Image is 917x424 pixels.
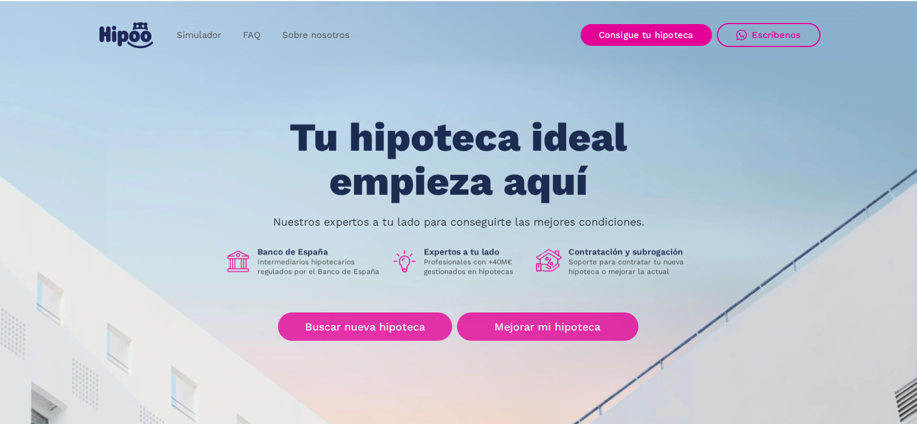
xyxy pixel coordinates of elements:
a: FAQ [232,24,271,47]
p: Nuestros expertos a tu lado para conseguirte las mejores condiciones. [273,217,644,227]
h1: Banco de España [257,247,382,258]
a: Simulador [166,24,232,47]
p: Soporte para contratar tu nueva hipoteca o mejorar la actual [569,258,693,277]
a: Sobre nosotros [271,24,361,47]
h1: Contratación y subrogación [569,247,693,258]
a: Mejorar mi hipoteca [457,312,638,341]
a: Consigue tu hipoteca [581,24,712,46]
a: home [97,17,156,53]
div: Escríbenos [752,30,801,40]
a: Escríbenos [717,23,821,47]
p: Intermediarios hipotecarios regulados por el Banco de España [257,258,382,277]
a: Buscar nueva hipoteca [278,312,452,341]
h1: Tu hipoteca ideal empieza aquí [230,116,687,203]
p: Profesionales con +40M€ gestionados en hipotecas [424,258,526,277]
h1: Expertos a tu lado [424,247,526,258]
